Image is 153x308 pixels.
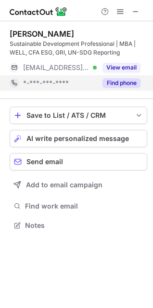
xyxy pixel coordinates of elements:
div: Sustainable Development Professional | MBA | WELL, CFA ESG, GRI, UN-SDG Reporting [10,40,147,57]
button: Reveal Button [102,78,140,88]
button: save-profile-one-click [10,107,147,124]
button: Reveal Button [102,63,140,72]
span: Notes [25,221,143,230]
button: AI write personalized message [10,130,147,147]
div: Save to List / ATS / CRM [26,112,130,119]
button: Send email [10,153,147,170]
button: Notes [10,219,147,232]
button: Add to email campaign [10,176,147,194]
span: Add to email campaign [26,181,102,189]
button: Find work email [10,199,147,213]
img: ContactOut v5.3.10 [10,6,67,17]
div: [PERSON_NAME] [10,29,74,39]
span: AI write personalized message [26,135,129,142]
span: Send email [26,158,63,166]
span: [EMAIL_ADDRESS][DOMAIN_NAME] [23,63,89,72]
span: Find work email [25,202,143,210]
